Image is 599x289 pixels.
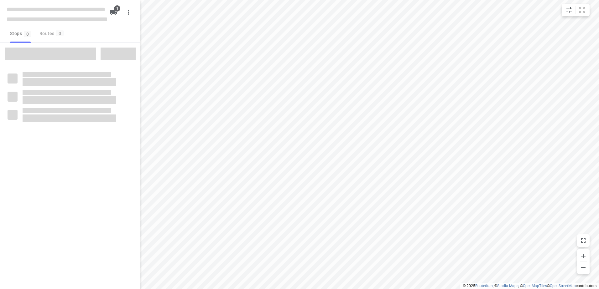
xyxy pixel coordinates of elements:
[550,284,576,288] a: OpenStreetMap
[563,4,576,16] button: Map settings
[523,284,547,288] a: OpenMapTiles
[562,4,590,16] div: small contained button group
[497,284,518,288] a: Stadia Maps
[463,284,596,288] li: © 2025 , © , © © contributors
[475,284,493,288] a: Routetitan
